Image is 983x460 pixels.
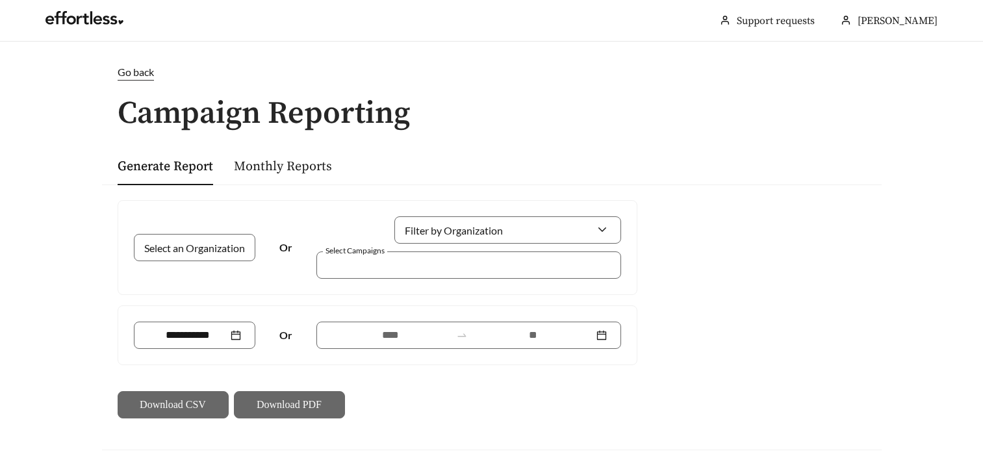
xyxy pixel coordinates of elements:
[279,241,292,253] strong: Or
[858,14,938,27] span: [PERSON_NAME]
[102,64,882,81] a: Go back
[279,329,292,341] strong: Or
[118,391,229,418] button: Download CSV
[456,329,468,341] span: to
[234,159,332,175] a: Monthly Reports
[118,66,154,78] span: Go back
[118,159,213,175] a: Generate Report
[456,329,468,341] span: swap-right
[234,391,345,418] button: Download PDF
[737,14,815,27] a: Support requests
[102,97,882,131] h1: Campaign Reporting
